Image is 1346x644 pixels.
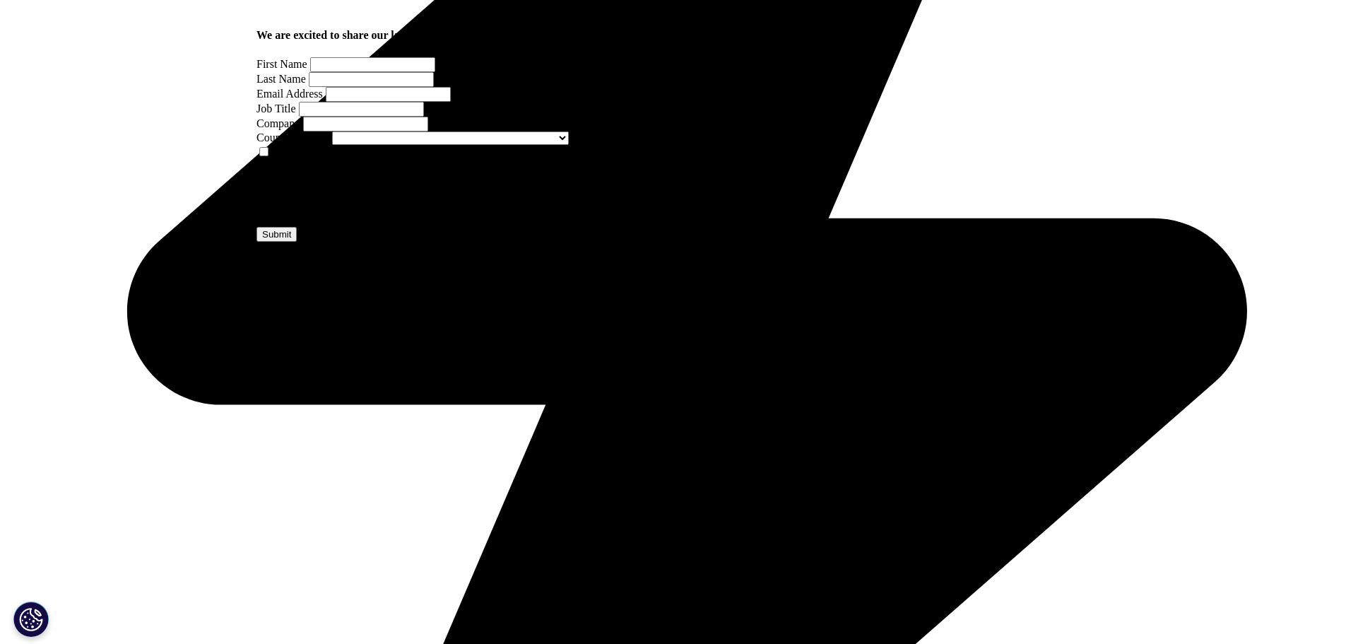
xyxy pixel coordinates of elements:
[256,29,599,42] h4: We are excited to share our latest thinking with you.
[256,146,560,171] label: Opt-in - by selecting this box, I consent to receiving marketing communications and information a...
[256,88,323,100] label: Email Address
[256,103,296,115] label: Job Title
[256,117,300,129] label: Company
[13,602,49,637] button: Cookies Settings
[256,172,471,227] iframe: reCAPTCHA
[259,147,268,156] input: Opt-in - by selecting this box, I consent to receiving marketing communications and information a...
[256,73,306,85] label: Last Name
[256,227,297,242] input: Submit
[256,131,329,144] label: Country/Region
[256,58,307,70] label: First Name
